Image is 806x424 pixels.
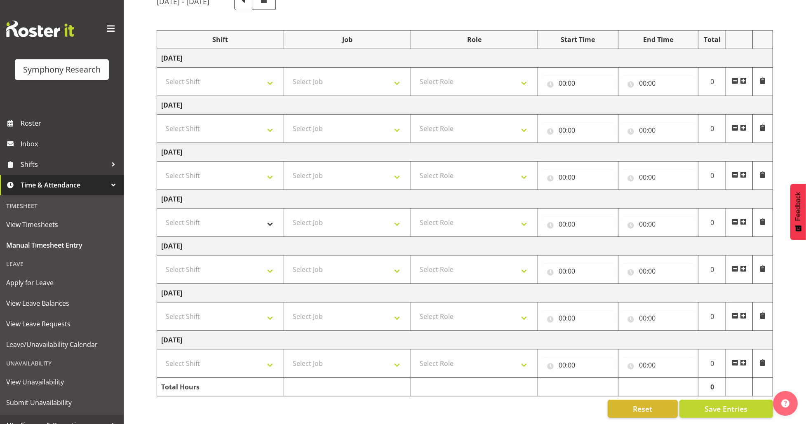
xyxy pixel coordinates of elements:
td: 0 [698,115,726,143]
span: Shifts [21,158,107,171]
input: Click to select... [623,75,694,91]
input: Click to select... [623,122,694,138]
div: Start Time [542,35,614,45]
td: 0 [698,302,726,331]
td: 0 [698,349,726,378]
span: View Timesheets [6,218,117,231]
input: Click to select... [542,75,614,91]
span: View Leave Requests [6,318,117,330]
input: Click to select... [623,310,694,326]
td: 0 [698,68,726,96]
a: View Timesheets [2,214,122,235]
td: [DATE] [157,284,773,302]
span: Apply for Leave [6,276,117,289]
span: Time & Attendance [21,179,107,191]
span: Manual Timesheet Entry [6,239,117,251]
a: Leave/Unavailability Calendar [2,334,122,355]
td: [DATE] [157,96,773,115]
td: [DATE] [157,49,773,68]
div: Shift [161,35,280,45]
input: Click to select... [542,310,614,326]
span: Feedback [794,192,802,221]
td: 0 [698,208,726,237]
button: Save Entries [679,400,773,418]
span: Submit Unavailability [6,396,117,409]
input: Click to select... [623,263,694,279]
td: 0 [698,162,726,190]
input: Click to select... [542,122,614,138]
div: Unavailability [2,355,122,372]
span: Leave/Unavailability Calendar [6,338,117,351]
button: Feedback - Show survey [790,184,806,240]
td: [DATE] [157,190,773,208]
button: Reset [608,400,678,418]
input: Click to select... [542,263,614,279]
a: View Unavailability [2,372,122,392]
span: Save Entries [705,403,747,414]
div: Job [288,35,407,45]
div: Timesheet [2,197,122,214]
a: Manual Timesheet Entry [2,235,122,255]
div: Symphony Research [23,63,101,76]
a: View Leave Balances [2,293,122,314]
td: Total Hours [157,378,284,396]
span: Inbox [21,138,120,150]
div: Total [703,35,721,45]
span: Roster [21,117,120,129]
div: Leave [2,255,122,272]
img: help-xxl-2.png [781,399,790,408]
img: Rosterit website logo [6,21,74,37]
td: 0 [698,255,726,284]
a: Apply for Leave [2,272,122,293]
input: Click to select... [623,169,694,185]
input: Click to select... [542,169,614,185]
a: View Leave Requests [2,314,122,334]
td: [DATE] [157,237,773,255]
div: Role [415,35,533,45]
td: 0 [698,378,726,396]
input: Click to select... [623,216,694,232]
td: [DATE] [157,331,773,349]
div: End Time [623,35,694,45]
span: View Leave Balances [6,297,117,309]
input: Click to select... [623,357,694,373]
td: [DATE] [157,143,773,162]
a: Submit Unavailability [2,392,122,413]
input: Click to select... [542,357,614,373]
span: Reset [633,403,652,414]
span: View Unavailability [6,376,117,388]
input: Click to select... [542,216,614,232]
